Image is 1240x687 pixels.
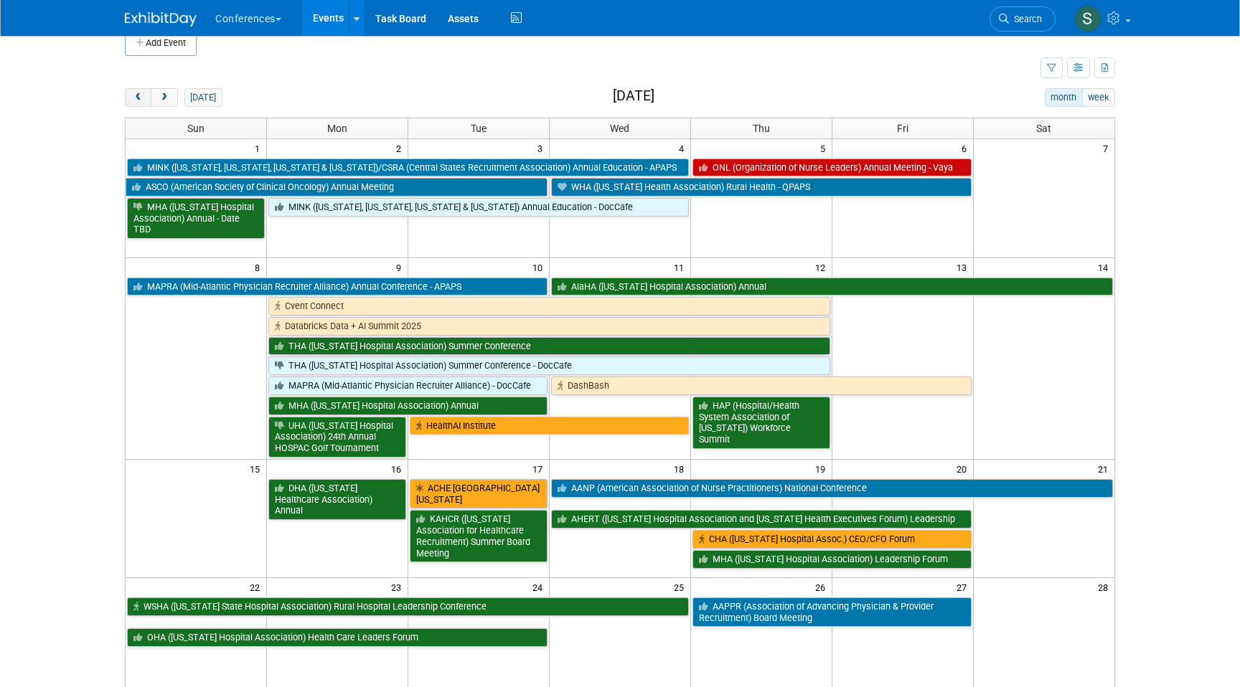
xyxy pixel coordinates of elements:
span: Wed [610,123,629,134]
a: ONL (Organization of Nurse Leaders) Annual Meeting - Vaya [692,158,972,177]
a: WHA ([US_STATE] Health Association) Rural Health - QPAPS [551,178,972,196]
span: 4 [677,139,690,157]
span: Fri [897,123,908,134]
a: MINK ([US_STATE], [US_STATE], [US_STATE] & [US_STATE])/CSRA (Central States Recruitment Associati... [127,158,689,177]
span: 13 [955,258,973,276]
span: 9 [395,258,408,276]
a: Databricks Data + AI Summit 2025 [268,317,830,336]
span: 23 [390,578,408,596]
span: Sat [1036,123,1051,134]
span: 10 [531,258,549,276]
img: Sophie Buffo [1074,5,1102,32]
a: MHA ([US_STATE] Hospital Association) Leadership Forum [692,550,972,569]
span: 16 [390,460,408,478]
a: AlaHA ([US_STATE] Hospital Association) Annual [551,278,1113,296]
span: 25 [672,578,690,596]
span: 12 [814,258,832,276]
a: OHA ([US_STATE] Hospital Association) Health Care Leaders Forum [127,628,548,647]
button: Add Event [125,30,197,56]
a: ASCO (American Society of Clinical Oncology) Annual Meeting [126,178,548,196]
a: ACHE [GEOGRAPHIC_DATA][US_STATE] [410,479,548,508]
a: DashBash [551,376,972,395]
span: 21 [1096,460,1114,478]
span: 15 [248,460,266,478]
a: MAPRA (Mid-Atlantic Physician Recruiter Alliance) Annual Conference - APAPS [127,278,548,296]
a: THA ([US_STATE] Hospital Association) Summer Conference - DocCafe [268,356,830,375]
span: 2 [395,139,408,157]
span: 26 [814,578,832,596]
span: Thu [753,123,770,134]
a: AHERT ([US_STATE] Hospital Association and [US_STATE] Health Executives Forum) Leadership [551,510,972,529]
span: 7 [1102,139,1114,157]
a: KAHCR ([US_STATE] Association for Healthcare Recruitment) Summer Board Meeting [410,510,548,562]
span: 6 [960,139,973,157]
a: MAPRA (Mid-Atlantic Physician Recruiter Alliance) - DocCafe [268,376,548,395]
button: prev [125,88,151,107]
span: 27 [955,578,973,596]
a: MHA ([US_STATE] Hospital Association) Annual [268,397,548,415]
span: Sun [187,123,205,134]
a: HealthAI Institute [410,417,689,435]
a: CHA ([US_STATE] Hospital Assoc.) CEO/CFO Forum [692,530,972,549]
span: 3 [536,139,549,157]
h2: [DATE] [613,88,654,104]
a: MINK ([US_STATE], [US_STATE], [US_STATE] & [US_STATE]) Annual Education - DocCafe [268,198,689,217]
span: 1 [253,139,266,157]
a: Cvent Connect [268,297,830,316]
button: next [151,88,177,107]
button: month [1045,88,1083,107]
span: 5 [819,139,832,157]
a: MHA ([US_STATE] Hospital Association) Annual - Date TBD [127,198,265,239]
span: Search [1009,14,1042,24]
a: UHA ([US_STATE] Hospital Association) 24th Annual HOSPAC Golf Tournament [268,417,406,458]
span: 22 [248,578,266,596]
a: THA ([US_STATE] Hospital Association) Summer Conference [268,337,830,356]
span: 17 [531,460,549,478]
a: Search [990,6,1056,32]
span: Tue [471,123,487,134]
span: 8 [253,258,266,276]
span: 19 [814,460,832,478]
span: 20 [955,460,973,478]
span: 28 [1096,578,1114,596]
span: 18 [672,460,690,478]
span: 14 [1096,258,1114,276]
button: [DATE] [184,88,222,107]
span: 24 [531,578,549,596]
a: AAPPR (Association of Advancing Physician & Provider Recruitment) Board Meeting [692,597,972,627]
span: 11 [672,258,690,276]
a: AANP (American Association of Nurse Practitioners) National Conference [551,479,1113,498]
img: ExhibitDay [125,12,197,27]
a: DHA ([US_STATE] Healthcare Association) Annual [268,479,406,520]
button: week [1082,88,1115,107]
a: HAP (Hospital/Health System Association of [US_STATE]) Workforce Summit [692,397,830,449]
a: WSHA ([US_STATE] State Hospital Association) Rural Hospital Leadership Conference [127,597,689,616]
span: Mon [327,123,347,134]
